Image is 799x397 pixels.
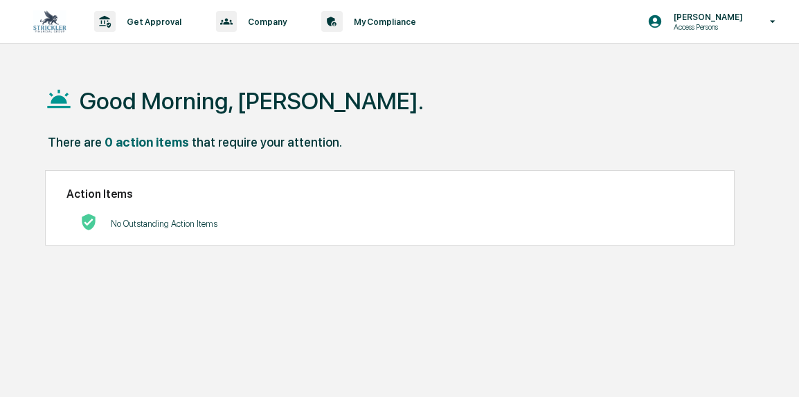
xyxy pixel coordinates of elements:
p: [PERSON_NAME] [663,12,750,22]
div: that require your attention. [192,135,342,149]
p: My Compliance [343,17,423,27]
img: No Actions logo [80,214,97,230]
p: Get Approval [116,17,188,27]
div: There are [48,135,102,149]
p: Access Persons [663,22,750,32]
p: No Outstanding Action Items [111,219,217,229]
div: 0 action items [105,135,189,149]
h1: Good Morning, [PERSON_NAME]. [80,87,424,115]
h2: Action Items [66,187,714,201]
img: logo [33,10,66,33]
p: Company [237,17,294,27]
